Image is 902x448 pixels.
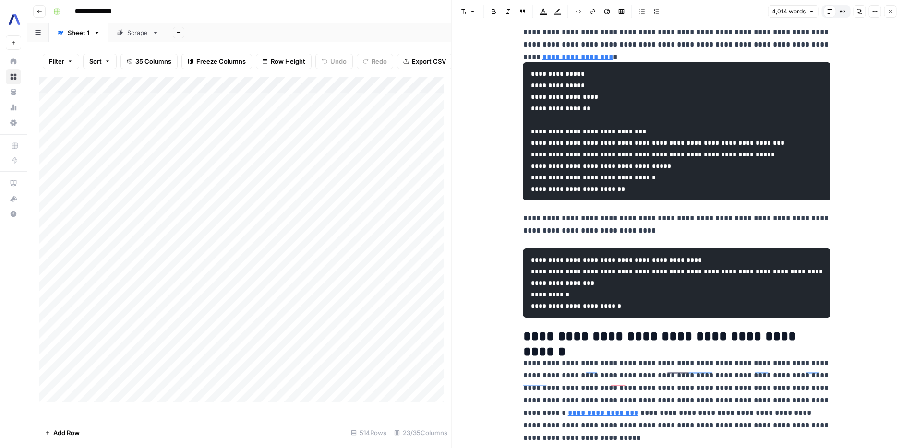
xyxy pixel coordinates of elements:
[108,23,167,42] a: Scrape
[256,54,312,69] button: Row Height
[6,8,21,32] button: Workspace: Assembly AI
[120,54,178,69] button: 35 Columns
[772,7,806,16] span: 4,014 words
[6,176,21,191] a: AirOps Academy
[43,54,79,69] button: Filter
[412,57,446,66] span: Export CSV
[127,28,148,37] div: Scrape
[135,57,171,66] span: 35 Columns
[6,191,21,206] button: What's new?
[271,57,305,66] span: Row Height
[330,57,347,66] span: Undo
[181,54,252,69] button: Freeze Columns
[315,54,353,69] button: Undo
[68,28,90,37] div: Sheet 1
[6,69,21,84] a: Browse
[6,84,21,100] a: Your Data
[39,425,85,440] button: Add Row
[6,100,21,115] a: Usage
[49,23,108,42] a: Sheet 1
[53,428,80,437] span: Add Row
[357,54,393,69] button: Redo
[390,425,451,440] div: 23/35 Columns
[196,57,246,66] span: Freeze Columns
[768,5,818,18] button: 4,014 words
[6,115,21,130] a: Settings
[49,57,64,66] span: Filter
[89,57,102,66] span: Sort
[347,425,390,440] div: 514 Rows
[6,206,21,222] button: Help + Support
[372,57,387,66] span: Redo
[6,11,23,28] img: Assembly AI Logo
[83,54,117,69] button: Sort
[6,54,21,69] a: Home
[397,54,452,69] button: Export CSV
